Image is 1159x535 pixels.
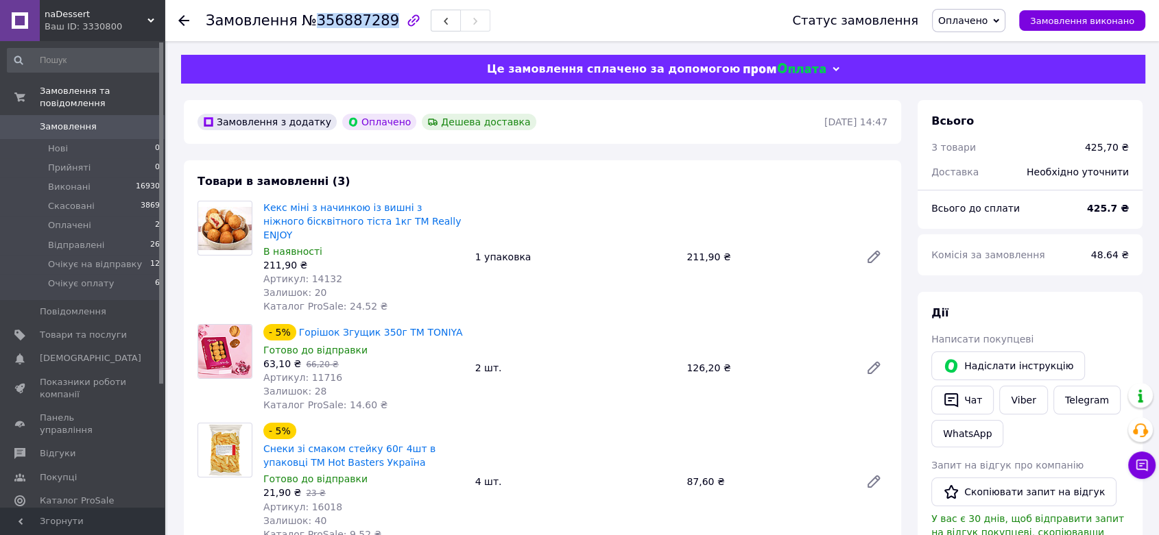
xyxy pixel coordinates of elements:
span: Комісія за замовлення [931,249,1045,260]
span: Замовлення [40,121,97,133]
span: №356887289 [302,12,399,29]
span: 2 [155,219,160,232]
a: Редагувати [860,354,887,382]
span: Оплачені [48,219,91,232]
span: Очікує на відправку [48,258,142,271]
span: Скасовані [48,200,95,212]
div: 87,60 ₴ [681,472,855,491]
input: Пошук [7,48,161,73]
span: Товари та послуги [40,329,127,341]
span: Каталог ProSale: 14.60 ₴ [263,399,387,410]
div: Статус замовлення [792,14,918,27]
b: 425.7 ₴ [1087,203,1129,214]
span: Нові [48,142,68,155]
button: Чат з покупцем [1128,451,1156,479]
div: Необхідно уточнити [1018,157,1137,187]
div: 211,90 ₴ [681,247,855,266]
button: Чат [931,386,994,414]
div: Замовлення з додатку [198,114,337,130]
span: 3 товари [931,142,976,153]
button: Скопіювати запит на відгук [931,477,1116,506]
span: Прийняті [48,162,91,174]
a: Редагувати [860,243,887,271]
span: naDessert [45,8,147,21]
span: Артикул: 14132 [263,273,342,284]
span: Товари в замовленні (3) [198,175,350,188]
span: 66,20 ₴ [306,360,338,369]
span: Всього до сплати [931,203,1020,214]
span: 23 ₴ [306,488,325,498]
div: Дешева доставка [422,114,536,130]
span: Доставка [931,166,979,177]
button: Надіслати інструкцію [931,351,1085,380]
img: Снеки зі смаком стейку 60г 4шт в упаковці ТМ Hot Basters Україна [206,423,243,477]
span: Залишок: 28 [263,386,326,397]
div: 126,20 ₴ [681,358,855,377]
div: Повернутися назад [178,14,189,27]
span: Дії [931,306,948,319]
span: Замовлення та повідомлення [40,85,165,110]
span: 3869 [141,200,160,212]
span: Очікує оплату [48,277,114,290]
span: Запит на відгук про компанію [931,460,1084,471]
img: Кекс міні з начинкою із вишні з ніжного бісквітного тіста 1кг TM Really ENJOY [198,207,252,250]
span: 16930 [136,181,160,193]
span: Всього [931,114,974,127]
a: Viber [999,386,1047,414]
span: Артикул: 11716 [263,372,342,383]
span: Залишок: 20 [263,287,326,298]
div: Оплачено [342,114,416,130]
div: 211,90 ₴ [263,258,464,272]
span: Це замовлення сплачено за допомогою [487,62,740,75]
span: Готово до відправки [263,345,368,356]
span: В наявності [263,246,322,257]
a: Кекс міні з начинкою із вишні з ніжного бісквітного тіста 1кг TM Really ENJOY [263,202,461,240]
span: Виконані [48,181,91,193]
time: [DATE] 14:47 [824,116,887,127]
span: 0 [155,162,160,174]
div: - 5% [263,324,296,340]
img: evopay logo [743,63,826,76]
span: Покупці [40,471,77,484]
div: 1 упаковка [470,247,682,266]
span: Повідомлення [40,306,106,318]
span: 0 [155,142,160,155]
span: Каталог ProSale: 24.52 ₴ [263,301,387,312]
a: Снеки зі смаком стейку 60г 4шт в упаковці ТМ Hot Basters Україна [263,443,435,468]
a: Горішок Згущик 350г ТМ TONIYA [299,327,463,338]
a: Редагувати [860,468,887,495]
a: WhatsApp [931,420,1003,447]
span: Показники роботи компанії [40,376,127,401]
div: Ваш ID: 3330800 [45,21,165,33]
span: Замовлення [206,12,298,29]
span: Відправлені [48,239,104,251]
div: 2 шт. [470,358,682,377]
span: Відгуки [40,447,75,460]
div: 4 шт. [470,472,682,491]
span: Панель управління [40,412,127,436]
span: Каталог ProSale [40,495,114,507]
span: [DEMOGRAPHIC_DATA] [40,352,141,364]
span: Оплачено [938,15,988,26]
img: Горішок Згущик 350г ТМ TONIYA [198,325,252,378]
button: Замовлення виконано [1019,10,1145,31]
span: 21,90 ₴ [263,487,301,498]
span: Артикул: 16018 [263,501,342,512]
span: 48.64 ₴ [1091,249,1129,260]
span: Замовлення виконано [1030,16,1134,26]
span: 6 [155,277,160,290]
span: 12 [150,258,160,271]
a: Telegram [1053,386,1121,414]
span: 26 [150,239,160,251]
span: 63,10 ₴ [263,358,301,369]
span: Написати покупцеві [931,334,1033,345]
span: Готово до відправки [263,473,368,484]
div: - 5% [263,423,296,439]
span: Залишок: 40 [263,515,326,526]
div: 425,70 ₴ [1085,140,1129,154]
